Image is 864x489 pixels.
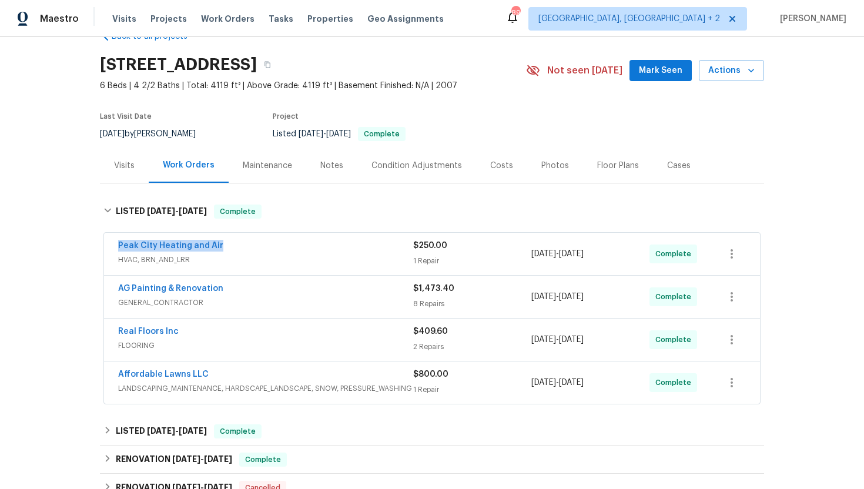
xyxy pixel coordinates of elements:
[273,113,299,120] span: Project
[150,13,187,25] span: Projects
[172,455,232,463] span: -
[116,453,232,467] h6: RENOVATION
[179,427,207,435] span: [DATE]
[531,250,556,258] span: [DATE]
[114,160,135,172] div: Visits
[215,206,260,217] span: Complete
[201,13,254,25] span: Work Orders
[116,424,207,438] h6: LISTED
[413,242,447,250] span: $250.00
[307,13,353,25] span: Properties
[100,80,526,92] span: 6 Beds | 4 2/2 Baths | Total: 4119 ft² | Above Grade: 4119 ft² | Basement Finished: N/A | 2007
[118,327,179,336] a: Real Floors Inc
[147,427,175,435] span: [DATE]
[204,455,232,463] span: [DATE]
[531,291,584,303] span: -
[413,284,454,293] span: $1,473.40
[112,13,136,25] span: Visits
[118,383,413,394] span: LANDSCAPING_MAINTENANCE, HARDSCAPE_LANDSCAPE, SNOW, PRESSURE_WASHING
[116,205,207,219] h6: LISTED
[655,377,696,388] span: Complete
[243,160,292,172] div: Maintenance
[118,370,209,379] a: Affordable Lawns LLC
[559,293,584,301] span: [DATE]
[559,336,584,344] span: [DATE]
[531,248,584,260] span: -
[326,130,351,138] span: [DATE]
[413,341,531,353] div: 2 Repairs
[257,54,278,75] button: Copy Address
[531,336,556,344] span: [DATE]
[40,13,79,25] span: Maestro
[559,379,584,387] span: [DATE]
[118,254,413,266] span: HVAC, BRN_AND_LRR
[269,15,293,23] span: Tasks
[775,13,846,25] span: [PERSON_NAME]
[699,60,764,82] button: Actions
[511,7,520,19] div: 89
[100,446,764,474] div: RENOVATION [DATE]-[DATE]Complete
[100,113,152,120] span: Last Visit Date
[655,291,696,303] span: Complete
[118,340,413,351] span: FLOORING
[708,63,755,78] span: Actions
[667,160,691,172] div: Cases
[655,248,696,260] span: Complete
[559,250,584,258] span: [DATE]
[100,130,125,138] span: [DATE]
[547,65,622,76] span: Not seen [DATE]
[359,130,404,138] span: Complete
[215,426,260,437] span: Complete
[597,160,639,172] div: Floor Plans
[147,207,175,215] span: [DATE]
[490,160,513,172] div: Costs
[655,334,696,346] span: Complete
[147,207,207,215] span: -
[413,370,448,379] span: $800.00
[320,160,343,172] div: Notes
[118,242,223,250] a: Peak City Heating and Air
[100,417,764,446] div: LISTED [DATE]-[DATE]Complete
[179,207,207,215] span: [DATE]
[371,160,462,172] div: Condition Adjustments
[163,159,215,171] div: Work Orders
[531,379,556,387] span: [DATE]
[100,59,257,71] h2: [STREET_ADDRESS]
[541,160,569,172] div: Photos
[531,334,584,346] span: -
[413,327,448,336] span: $409.60
[367,13,444,25] span: Geo Assignments
[273,130,406,138] span: Listed
[629,60,692,82] button: Mark Seen
[240,454,286,465] span: Complete
[413,384,531,396] div: 1 Repair
[299,130,323,138] span: [DATE]
[100,127,210,141] div: by [PERSON_NAME]
[299,130,351,138] span: -
[531,377,584,388] span: -
[413,255,531,267] div: 1 Repair
[100,193,764,230] div: LISTED [DATE]-[DATE]Complete
[639,63,682,78] span: Mark Seen
[531,293,556,301] span: [DATE]
[413,298,531,310] div: 8 Repairs
[172,455,200,463] span: [DATE]
[118,297,413,309] span: GENERAL_CONTRACTOR
[538,13,720,25] span: [GEOGRAPHIC_DATA], [GEOGRAPHIC_DATA] + 2
[147,427,207,435] span: -
[118,284,223,293] a: AG Painting & Renovation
